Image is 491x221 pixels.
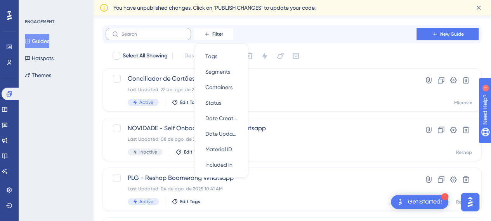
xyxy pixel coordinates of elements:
[172,99,200,105] button: Edit Tags
[408,198,442,206] div: Get Started!
[180,99,200,105] span: Edit Tags
[180,199,200,205] span: Edit Tags
[416,28,479,40] button: New Guide
[175,149,204,155] button: Edit Tags
[440,31,464,37] span: New Guide
[205,160,232,169] span: Included In
[184,149,204,155] span: Edit Tags
[458,190,482,214] iframe: UserGuiding AI Assistant Launcher
[205,145,232,154] span: Material ID
[199,142,243,157] button: Material ID
[113,3,316,12] span: You have unpublished changes. Click on ‘PUBLISH CHANGES’ to update your code.
[396,197,405,207] img: launcher-image-alternative-text
[212,31,223,37] span: Filter
[139,99,153,105] span: Active
[123,51,168,60] span: Select All Showing
[128,124,394,133] span: NOVIDADE - Self Onboarding Reshop Whatsapp
[128,173,394,183] span: PLG - Reshop Boomerang Whatsapp
[25,51,54,65] button: Hotspots
[25,19,54,25] div: ENGAGEMENT
[205,129,237,138] span: Date Updated
[454,100,472,106] div: Microvix
[194,28,233,40] button: Filter
[199,95,243,110] button: Status
[121,31,184,37] input: Search
[54,4,56,10] div: 1
[456,149,472,155] div: Reshop
[199,48,243,64] button: Tags
[139,149,157,155] span: Inactive
[205,67,230,76] span: Segments
[128,86,394,93] div: Last Updated: 22 de ago. de 2025 06:37 PM
[456,199,472,205] div: Reshop
[139,199,153,205] span: Active
[128,74,394,83] span: Conciliador de Cartões novo
[205,83,232,92] span: Containers
[128,186,394,192] div: Last Updated: 04 de ago. de 2025 10:41 AM
[391,195,448,209] div: Open Get Started! checklist, remaining modules: 1
[25,34,49,48] button: Guides
[18,2,49,11] span: Need Help?
[205,52,217,61] span: Tags
[177,49,213,63] button: Deselect
[199,79,243,95] button: Containers
[199,110,243,126] button: Date Created
[25,68,51,82] button: Themes
[199,126,243,142] button: Date Updated
[128,136,394,142] div: Last Updated: 08 de ago. de 2025 12:04 PM
[205,98,221,107] span: Status
[184,51,206,60] span: Deselect
[172,199,200,205] button: Edit Tags
[199,64,243,79] button: Segments
[205,114,237,123] span: Date Created
[199,157,243,173] button: Included In
[441,193,448,200] div: 1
